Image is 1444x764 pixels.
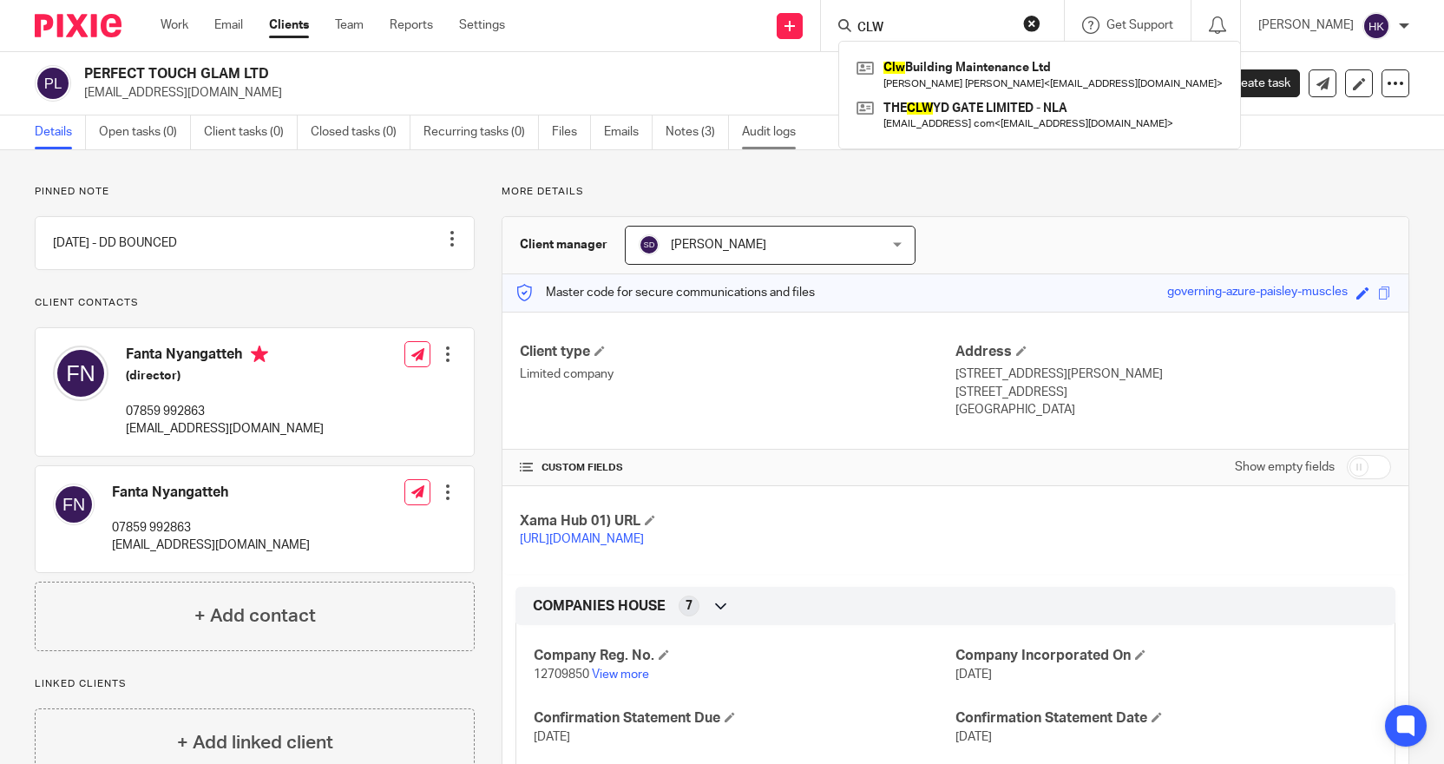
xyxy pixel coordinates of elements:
[955,647,1377,665] h4: Company Incorporated On
[1362,12,1390,40] img: svg%3E
[99,115,191,149] a: Open tasks (0)
[955,668,992,681] span: [DATE]
[35,296,475,310] p: Client contacts
[666,115,729,149] a: Notes (3)
[335,16,364,34] a: Team
[520,366,955,383] p: Limited company
[423,115,539,149] a: Recurring tasks (0)
[742,115,809,149] a: Audit logs
[53,484,95,525] img: svg%3E
[214,16,243,34] a: Email
[35,65,71,102] img: svg%3E
[1235,458,1335,476] label: Show empty fields
[533,597,666,616] span: COMPANIES HOUSE
[520,236,607,254] h3: Client manager
[35,185,475,199] p: Pinned note
[126,403,324,420] p: 07859 992863
[177,729,333,756] h4: + Add linked client
[856,21,1012,36] input: Search
[84,65,955,83] h2: PERFECT TOUCH GLAM LTD
[955,343,1391,361] h4: Address
[502,185,1409,199] p: More details
[112,519,310,537] p: 07859 992863
[534,709,955,728] h4: Confirmation Statement Due
[686,597,692,615] span: 7
[126,367,324,385] h5: (director)
[1023,15,1040,32] button: Clear
[1199,69,1300,97] a: Create task
[955,366,1391,383] p: [STREET_ADDRESS][PERSON_NAME]
[1167,283,1348,303] div: governing-azure-paisley-muscles
[552,115,591,149] a: Files
[534,731,570,743] span: [DATE]
[251,346,268,363] i: Primary
[1258,16,1354,34] p: [PERSON_NAME]
[53,346,108,401] img: svg%3E
[161,16,188,34] a: Work
[955,401,1391,418] p: [GEOGRAPHIC_DATA]
[534,668,589,681] span: 12709850
[955,384,1391,401] p: [STREET_ADDRESS]
[1106,19,1173,31] span: Get Support
[534,647,955,665] h4: Company Reg. No.
[592,668,649,681] a: View more
[84,84,1173,102] p: [EMAIL_ADDRESS][DOMAIN_NAME]
[955,731,992,743] span: [DATE]
[126,420,324,438] p: [EMAIL_ADDRESS][DOMAIN_NAME]
[269,16,309,34] a: Clients
[112,484,310,502] h4: Fanta Nyangatteh
[112,537,310,554] p: [EMAIL_ADDRESS][DOMAIN_NAME]
[390,16,433,34] a: Reports
[520,533,644,545] a: [URL][DOMAIN_NAME]
[35,14,121,37] img: Pixie
[204,115,298,149] a: Client tasks (0)
[459,16,505,34] a: Settings
[520,461,955,475] h4: CUSTOM FIELDS
[639,234,660,255] img: svg%3E
[671,239,766,251] span: [PERSON_NAME]
[515,284,815,301] p: Master code for secure communications and files
[35,677,475,691] p: Linked clients
[604,115,653,149] a: Emails
[194,603,316,629] h4: + Add contact
[520,512,955,530] h4: Xama Hub 01) URL
[520,343,955,361] h4: Client type
[955,709,1377,728] h4: Confirmation Statement Date
[126,346,324,367] h4: Fanta Nyangatteh
[311,115,410,149] a: Closed tasks (0)
[35,115,86,149] a: Details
